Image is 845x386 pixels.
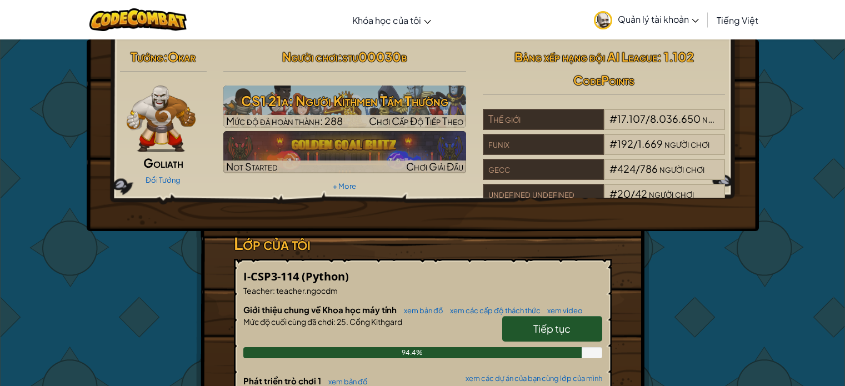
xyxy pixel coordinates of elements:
span: Okar [168,49,196,64]
span: Tiếng Việt [717,14,758,26]
a: xem bản đồ [323,377,368,386]
div: gecc [483,159,604,180]
img: avatar [594,11,612,29]
a: Quản lý tài khoản [588,2,704,37]
span: Teacher [243,285,273,295]
div: undefined undefined [483,184,604,205]
a: Not StartedChơi Giải Đấu [223,131,466,173]
div: funix [483,134,604,155]
span: : [333,317,336,327]
span: # [609,162,617,175]
span: Mức độ đã hoàn thành: 288 [226,114,343,127]
span: Chơi Giải Đấu [406,160,463,173]
a: Đổi Tướng [146,176,181,184]
h3: CS1 21a: Người Kithmen Tầm Thường [223,88,466,113]
img: Golden Goal [223,131,466,173]
span: Goliath [143,155,183,171]
span: 25. [336,317,348,327]
span: 424 [617,162,636,175]
a: + More [333,182,356,191]
span: : [338,49,342,64]
span: 20 [617,187,631,200]
span: người chơi [649,187,694,200]
span: : [273,285,275,295]
a: xem các cấp độ thách thức [444,306,541,315]
a: Tiếng Việt [711,5,764,35]
div: 94.4% [243,347,582,358]
a: Thế giới#17.107/8.036.650người chơi [483,119,726,132]
span: 1.669 [638,137,663,150]
span: / [631,187,635,200]
span: 8.036.650 [650,112,701,125]
a: Khóa học của tôi [347,5,437,35]
span: 42 [635,187,647,200]
span: 786 [640,162,658,175]
span: Giới thiệu chung về Khoa học máy tính [243,304,398,315]
span: Mức độ cuối cùng đã chơi [243,317,333,327]
span: Khóa học của tôi [352,14,421,26]
div: Thế giới [483,109,604,130]
span: 17.107 [617,112,646,125]
span: Bảng xếp hạng đội AI League [514,49,657,64]
img: CodeCombat logo [89,8,187,31]
span: teacher.ngocdm [275,285,338,295]
a: xem bản đồ [398,306,443,315]
a: gecc#424/786người chơi [483,169,726,182]
span: stu00030b [342,49,407,64]
h3: Lớp của tôi [234,231,612,256]
a: Chơi Cấp Độ Tiếp Theo [223,86,466,128]
span: (Python) [302,269,349,284]
span: / [646,112,650,125]
span: / [633,137,638,150]
span: Quản lý tài khoản [618,13,699,25]
span: Tiếp tục [533,322,571,335]
span: Tướng [131,49,163,64]
span: Phát triển trò chơi 1 [243,375,323,386]
span: : [163,49,168,64]
span: Người chơi [282,49,338,64]
img: CS1 21a: Người Kithmen Tầm Thường [223,86,466,128]
a: xem các dự án của bạn cùng lớp của mình [460,375,602,382]
span: Chơi Cấp Độ Tiếp Theo [369,114,463,127]
span: / [636,162,640,175]
span: Not Started [226,160,278,173]
a: xem video [542,306,583,315]
span: # [609,187,617,200]
span: : 1.102 CodePoints [573,49,694,88]
a: funix#192/1.669người chơi [483,144,726,157]
span: # [609,137,617,150]
span: I-CSP3-114 [243,269,302,284]
span: 192 [617,137,633,150]
span: người chơi [659,162,704,175]
span: người chơi [664,137,709,150]
img: goliath-pose.png [127,86,196,152]
span: # [609,112,617,125]
a: undefined undefined#20/42người chơi [483,194,726,207]
span: Cổng Kithgard [348,317,402,327]
span: người chơi [702,112,747,125]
